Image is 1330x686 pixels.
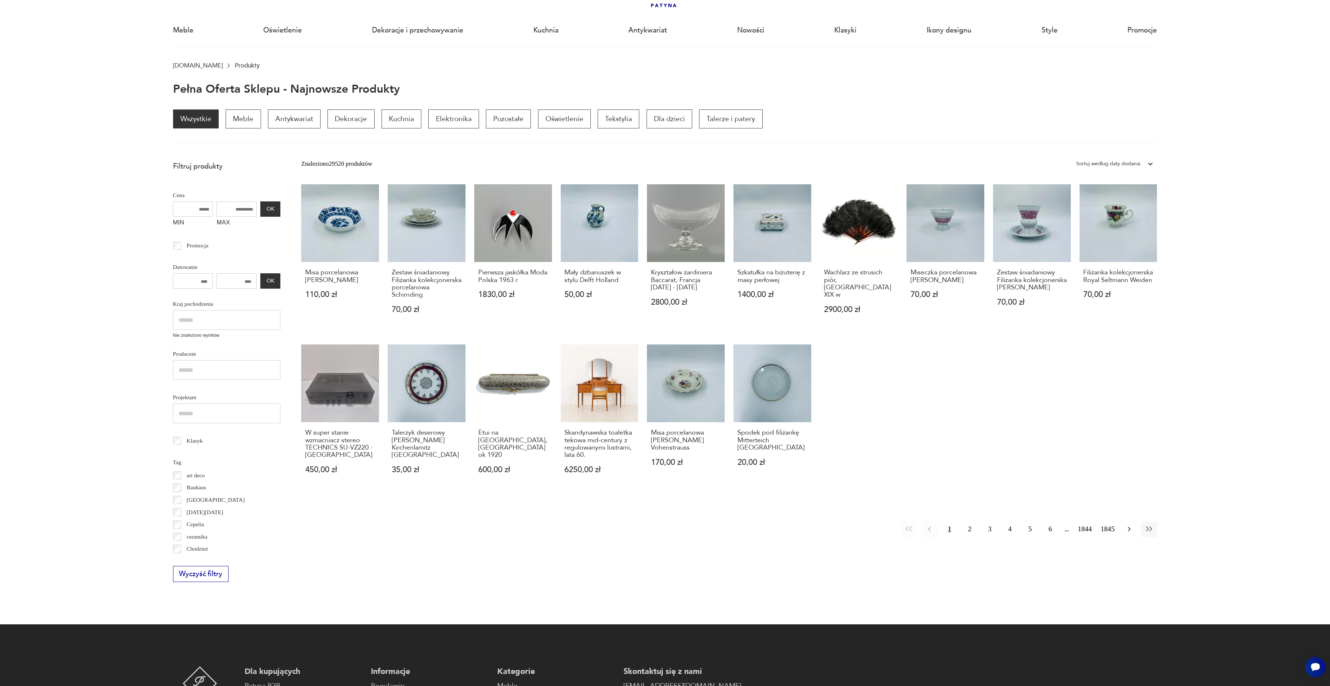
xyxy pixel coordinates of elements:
h3: W super stanie wzmacniacz stereo TECHNICS SU-VZ220 - [GEOGRAPHIC_DATA] [305,429,375,459]
p: Elektronika [428,109,479,128]
a: Filiżanka kolekcjonerska Royal Seltmann WeidenFiliżanka kolekcjonerska Royal Seltmann Weiden70,00 zł [1080,184,1157,331]
p: 50,00 zł [564,291,634,298]
iframe: Smartsupp widget button [1305,657,1326,677]
p: Nie znaleziono wyników [173,332,280,339]
a: Talerzyk deserowy Rudolf Wachter Kirchenlamitz BavariaTalerzyk deserowy [PERSON_NAME] Kirchenlami... [388,344,465,491]
h3: Talerzyk deserowy [PERSON_NAME] Kirchenlamitz [GEOGRAPHIC_DATA] [392,429,461,459]
p: Filtruj produkty [173,162,280,171]
a: Zestaw śniadaniowy Filiżanka kolekcjonerska porcelanowa SchirndingZestaw śniadaniowy Filiżanka ko... [388,184,465,331]
a: Kryształow żardiniera Baccarat, Francja 1890 - 1910Kryształow żardiniera Baccarat, Francja [DATE]... [647,184,725,331]
h3: Filiżanka kolekcjonerska Royal Seltmann Weiden [1083,269,1153,284]
p: 110,00 zł [305,291,375,298]
a: Talerze i patery [699,109,762,128]
p: 1830,00 zł [478,291,548,298]
a: Meble [226,109,261,128]
button: 3 [982,521,998,537]
a: Mały dzbanuszek w stylu Delft HollandMały dzbanuszek w stylu Delft Holland50,00 zł [561,184,639,331]
p: Informacje [371,666,488,677]
a: Zestaw śniadaniowy Filiżanka kolekcjonerska HeinrichZestaw śniadaniowy Filiżanka kolekcjonerska [... [993,184,1071,331]
p: [GEOGRAPHIC_DATA] [187,495,245,505]
a: Klasyki [834,14,856,47]
p: 2800,00 zł [651,298,721,306]
p: Chodzież [187,544,208,554]
a: Nowości [737,14,764,47]
a: Dekoracje i przechowywanie [372,14,463,47]
a: Miseczka porcelanowa HeinrichMiseczka porcelanowa [PERSON_NAME]70,00 zł [907,184,984,331]
h3: Misa porcelanowa [PERSON_NAME] [305,269,375,284]
p: 600,00 zł [478,466,548,474]
label: MAX [216,217,257,231]
p: Promocja [187,241,208,250]
a: Oświetlenie [263,14,302,47]
h3: Zestaw śniadaniowy Filiżanka kolekcjonerska porcelanowa Schirnding [392,269,461,299]
h3: Miseczka porcelanowa [PERSON_NAME] [911,269,980,284]
a: Promocje [1127,14,1157,47]
button: OK [260,273,280,289]
p: 6250,00 zł [564,466,634,474]
p: 70,00 zł [392,306,461,313]
h3: Zestaw śniadaniowy Filiżanka kolekcjonerska [PERSON_NAME] [997,269,1067,291]
p: Tag [173,458,280,467]
p: Kraj pochodzenia [173,299,280,309]
h3: Mały dzbanuszek w stylu Delft Holland [564,269,634,284]
p: Bauhaus [187,483,206,492]
a: Pozostałe [486,109,531,128]
p: 170,00 zł [651,459,721,466]
a: Kuchnia [533,14,559,47]
button: 1 [942,521,957,537]
a: Etui na cygaro, Polska ok 1920Etui na [GEOGRAPHIC_DATA], [GEOGRAPHIC_DATA] ok 1920600,00 zł [474,344,552,491]
a: Style [1042,14,1058,47]
a: Dekoracje [327,109,374,128]
p: Datowanie [173,262,280,272]
button: 1845 [1099,521,1117,537]
p: Skontaktuj się z nami [624,666,741,677]
a: Oświetlenie [538,109,591,128]
p: 70,00 zł [997,298,1067,306]
p: Cena [173,190,280,200]
p: Cepelia [187,520,204,529]
a: Tekstylia [598,109,639,128]
p: [DATE][DATE] [187,508,223,517]
a: Dla dzieci [647,109,692,128]
p: 1400,00 zł [737,291,807,298]
h3: Misa porcelanowa [PERSON_NAME] Vohenstrauss [651,429,721,451]
button: Wyczyść filtry [173,566,229,582]
a: Meble [173,14,193,47]
a: Antykwariat [628,14,667,47]
p: 2900,00 zł [824,306,894,313]
button: 5 [1022,521,1038,537]
a: Kuchnia [382,109,421,128]
a: Skandynawska toaletka tekowa mid-century z regulowanymi lustrami, lata 60.Skandynawska toaletka t... [561,344,639,491]
p: Producent [173,349,280,359]
a: Wachlarz ze strusich piór, Austria XIX wWachlarz ze strusich piór, [GEOGRAPHIC_DATA] XIX w2900,00 zł [820,184,898,331]
a: Antykwariat [268,109,321,128]
p: Projektant [173,393,280,402]
button: 4 [1002,521,1018,537]
p: Produkty [235,62,260,69]
a: W super stanie wzmacniacz stereo TECHNICS SU-VZ220 - JapanW super stanie wzmacniacz stereo TECHNI... [301,344,379,491]
p: art deco [187,471,205,480]
p: Kategorie [497,666,615,677]
button: 6 [1042,521,1058,537]
p: 20,00 zł [737,459,807,466]
a: Misa porcelanowa Johann Seltmann VohenstraussMisa porcelanowa [PERSON_NAME] Vohenstrauss170,00 zł [647,344,725,491]
button: 1844 [1076,521,1094,537]
button: OK [260,201,280,217]
h3: Pierwsza jaskółka Moda Polska 1963 r [478,269,548,284]
h3: Wachlarz ze strusich piór, [GEOGRAPHIC_DATA] XIX w [824,269,894,299]
p: 70,00 zł [911,291,980,298]
h3: Skandynawska toaletka tekowa mid-century z regulowanymi lustrami, lata 60. [564,429,634,459]
h1: Pełna oferta sklepu - najnowsze produkty [173,83,400,96]
p: Dla kupujących [245,666,362,677]
p: Klasyk [187,436,203,446]
a: Szkatułka na biżuterię z masy perłowejSzkatułka na biżuterię z masy perłowej1400,00 zł [733,184,811,331]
